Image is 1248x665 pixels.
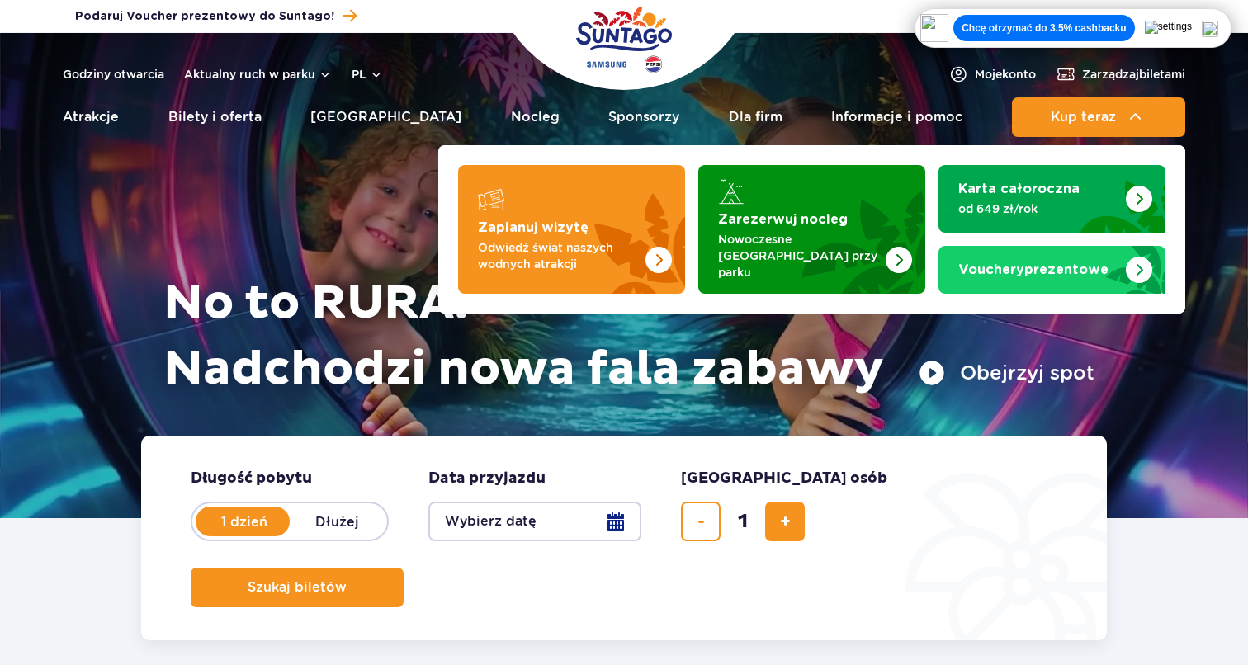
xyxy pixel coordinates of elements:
strong: prezentowe [958,263,1109,276]
span: Kup teraz [1051,110,1116,125]
p: Nowoczesne [GEOGRAPHIC_DATA] przy parku [718,231,879,281]
a: Informacje i pomoc [831,97,962,137]
a: Karta całoroczna [938,165,1165,233]
h1: No to RURA! Nadchodzi nowa fala zabawy [163,271,1094,403]
span: Data przyjazdu [428,469,546,488]
a: Bilety i oferta [168,97,262,137]
a: Mojekonto [948,64,1036,84]
strong: Zarezerwuj nocleg [718,213,848,226]
a: Atrakcje [63,97,119,137]
form: Planowanie wizyty w Park of Poland [141,436,1107,640]
span: Moje konto [975,66,1036,83]
a: Zarządzajbiletami [1056,64,1185,84]
a: Godziny otwarcia [63,66,164,83]
span: Szukaj biletów [248,580,347,595]
a: Podaruj Voucher prezentowy do Suntago! [75,5,357,27]
span: Zarządzaj biletami [1082,66,1185,83]
label: Dłużej [290,504,384,539]
button: dodaj bilet [765,502,805,541]
a: [GEOGRAPHIC_DATA] [310,97,461,137]
label: 1 dzień [197,504,291,539]
button: usuń bilet [681,502,721,541]
button: Szukaj biletów [191,568,404,607]
a: Vouchery prezentowe [938,246,1165,294]
a: Nocleg [511,97,560,137]
button: pl [352,66,383,83]
a: Dla firm [729,97,782,137]
p: Odwiedź świat naszych wodnych atrakcji [478,239,639,272]
span: Podaruj Voucher prezentowy do Suntago! [75,8,334,25]
span: [GEOGRAPHIC_DATA] osób [681,469,887,488]
input: liczba biletów [723,502,763,541]
button: Wybierz datę [428,502,641,541]
a: Sponsorzy [608,97,679,137]
p: od 649 zł/rok [958,200,1119,217]
span: Długość pobytu [191,469,312,488]
strong: Karta całoroczna [958,182,1080,196]
button: Kup teraz [1012,97,1185,137]
a: Zarezerwuj nocleg [698,165,925,294]
button: Aktualny ruch w parku [184,68,332,81]
strong: Zaplanuj wizytę [478,221,589,234]
button: Obejrzyj spot [919,360,1094,386]
span: Vouchery [958,263,1024,276]
a: Zaplanuj wizytę [458,165,685,294]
